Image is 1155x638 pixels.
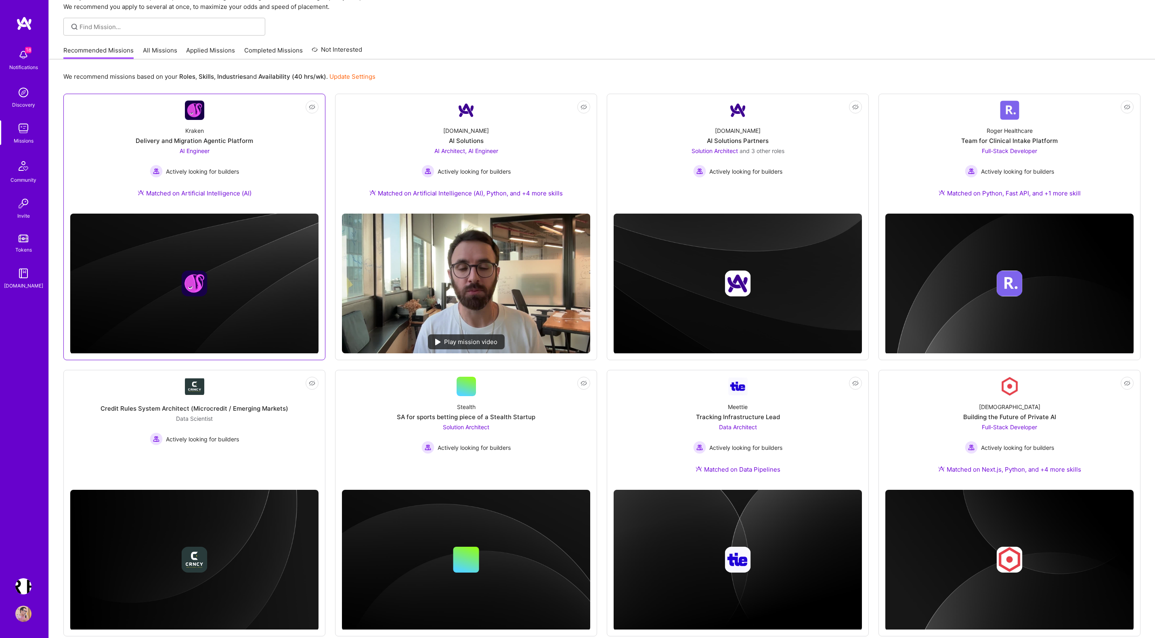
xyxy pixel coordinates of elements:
div: Matched on Python, Fast API, and +1 more skill [939,189,1081,197]
a: Company LogoRoger HealthcareTeam for Clinical Intake PlatformFull-Stack Developer Actively lookin... [885,101,1134,207]
img: Actively looking for builders [421,165,434,178]
div: [DOMAIN_NAME] [443,126,489,135]
img: Community [14,156,33,176]
a: Company LogoKrakenDelivery and Migration Agentic PlatformAI Engineer Actively looking for builder... [70,101,319,207]
div: Stealth [457,403,476,411]
div: Credit Rules System Architect (Microcredit / Emerging Markets) [101,404,288,413]
img: cover [70,490,319,631]
img: cover [614,490,862,631]
div: Community [10,176,36,184]
div: Notifications [9,63,38,71]
img: Actively looking for builders [965,441,978,454]
img: Ateam Purple Icon [138,189,144,196]
img: Company Logo [185,378,204,395]
a: Company Logo[DOMAIN_NAME]AI Solutions PartnersSolution Architect and 3 other rolesActively lookin... [614,101,862,207]
span: Actively looking for builders [166,435,239,443]
a: StealthSA for sports betting piece of a Stealth StartupSolution Architect Actively looking for bu... [342,377,590,483]
div: Missions [14,136,34,145]
img: Company Logo [185,101,204,120]
span: Actively looking for builders [166,167,239,176]
div: [DOMAIN_NAME] [4,281,43,290]
div: Matched on Artificial Intelligence (AI), Python, and +4 more skills [369,189,563,197]
a: Company LogoCredit Rules System Architect (Microcredit / Emerging Markets)Data Scientist Actively... [70,377,319,483]
img: Actively looking for builders [693,441,706,454]
img: Company Logo [1000,377,1019,396]
span: Solution Architect [692,147,738,154]
a: Applied Missions [186,46,235,59]
div: Kraken [185,126,204,135]
a: Terr.ai: Building an Innovative Real Estate Platform [13,578,34,594]
p: We recommend missions based on your , , and . [63,72,375,81]
b: Availability (40 hrs/wk) [258,73,326,80]
img: cover [614,214,862,354]
i: icon SearchGrey [70,22,79,31]
span: and 3 other roles [740,147,784,154]
div: Meettie [728,403,748,411]
img: discovery [15,84,31,101]
div: AI Solutions [449,136,484,145]
img: Ateam Purple Icon [938,466,945,472]
img: No Mission [342,214,590,353]
img: Company Logo [1000,101,1019,120]
div: [DOMAIN_NAME] [715,126,761,135]
span: AI Engineer [180,147,210,154]
b: Roles [179,73,195,80]
img: Actively looking for builders [693,165,706,178]
span: Actively looking for builders [709,443,782,452]
i: icon EyeClosed [581,380,587,386]
div: Matched on Next.js, Python, and +4 more skills [938,465,1081,474]
div: Matched on Data Pipelines [696,465,780,474]
img: Company logo [725,547,751,573]
span: Data Architect [719,424,757,430]
a: Recommended Missions [63,46,134,59]
a: Not Interested [312,45,362,59]
div: Play mission video [428,334,505,349]
img: Ateam Purple Icon [939,189,945,196]
div: Invite [17,212,30,220]
img: Company logo [182,547,208,573]
div: SA for sports betting piece of a Stealth Startup [397,413,535,421]
img: Company logo [182,271,208,296]
i: icon EyeClosed [852,380,859,386]
img: bell [15,47,31,63]
img: Actively looking for builders [150,165,163,178]
a: Completed Missions [244,46,303,59]
div: Delivery and Migration Agentic Platform [136,136,253,145]
img: User Avatar [15,606,31,622]
img: cover [70,214,319,354]
span: 18 [25,47,31,53]
img: Company logo [725,271,751,296]
div: Discovery [12,101,35,109]
img: Actively looking for builders [965,165,978,178]
i: icon EyeClosed [309,380,315,386]
span: Full-Stack Developer [982,147,1037,154]
span: Full-Stack Developer [982,424,1037,430]
span: Solution Architect [443,424,489,430]
img: Actively looking for builders [150,432,163,445]
a: User Avatar [13,606,34,622]
img: teamwork [15,120,31,136]
span: Actively looking for builders [438,167,511,176]
a: All Missions [143,46,177,59]
div: [DEMOGRAPHIC_DATA] [979,403,1040,411]
div: Tracking Infrastructure Lead [696,413,780,421]
img: play [435,339,441,345]
span: Data Scientist [176,415,213,422]
div: Roger Healthcare [987,126,1033,135]
i: icon EyeClosed [581,104,587,110]
img: Invite [15,195,31,212]
span: Actively looking for builders [438,443,511,452]
i: icon EyeClosed [309,104,315,110]
div: Team for Clinical Intake Platform [961,136,1058,145]
img: Ateam Purple Icon [696,466,702,472]
b: Industries [217,73,246,80]
img: tokens [19,235,28,242]
img: Actively looking for builders [421,441,434,454]
div: Building the Future of Private AI [963,413,1056,421]
span: Actively looking for builders [709,167,782,176]
a: Company LogoMeettieTracking Infrastructure LeadData Architect Actively looking for buildersActive... [614,377,862,483]
img: cover [885,214,1134,355]
img: cover [342,490,590,631]
img: Company Logo [728,378,748,395]
span: Actively looking for builders [981,167,1054,176]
